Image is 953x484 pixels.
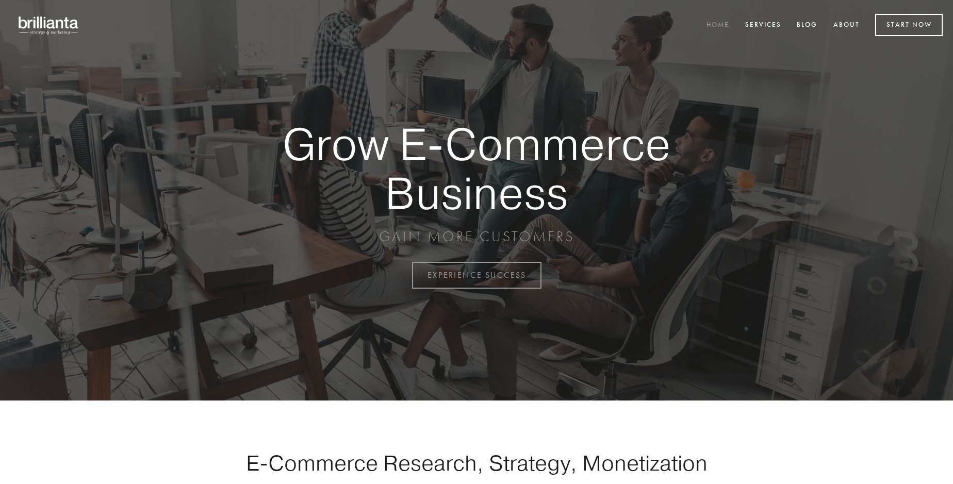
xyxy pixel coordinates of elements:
a: Start Now [875,14,943,36]
a: EXPERIENCE SUCCESS [412,262,541,289]
a: Home [700,17,736,34]
a: Blog [790,17,824,34]
img: brillianta - research, strategy, marketing [10,10,88,40]
a: Services [738,17,788,34]
strong: Grow E-Commerce Business [247,120,706,217]
a: About [827,17,866,34]
h1: E-Commerce Research, Strategy, Monetization [213,450,740,476]
p: GAIN MORE CUSTOMERS [247,227,706,246]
